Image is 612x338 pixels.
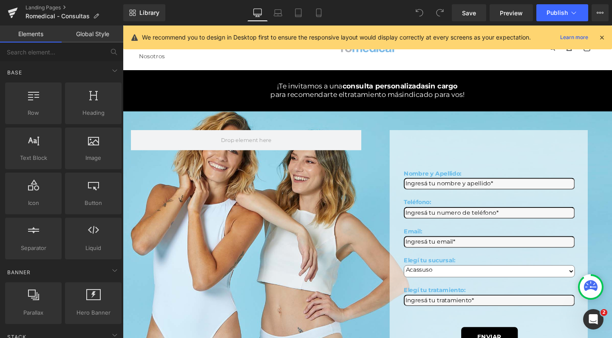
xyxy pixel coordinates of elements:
[8,108,59,117] span: Row
[123,4,165,21] a: New Library
[25,13,90,20] span: Romedical - Consultas
[43,9,68,19] span: Corporal
[181,9,201,19] span: Tienda
[431,4,448,21] button: Redo
[8,308,59,317] span: Parallax
[17,5,34,23] a: Facial
[25,4,123,11] a: Landing Pages
[295,182,324,190] span: Teléfono:
[442,14,461,33] button: Abrir búsqueda
[547,9,568,16] span: Publish
[294,68,359,77] span: indicado para vos!
[295,243,350,250] span: Elegí tu sucursal:
[460,14,479,33] summary: Abrir menú de cuenta
[68,308,119,317] span: Hero Banner
[8,199,59,207] span: Icon
[106,9,138,19] span: Depilación
[17,23,44,42] a: Nosotros
[268,4,288,21] a: Laptop
[500,9,523,17] span: Preview
[317,60,352,68] span: sin cargo
[162,60,231,68] span: ¡Te invitamos a una
[147,5,173,23] a: Wellness
[68,244,119,253] span: Liquid
[43,5,68,23] a: Corporal
[411,4,428,21] button: Undo
[601,309,607,316] span: 2
[231,60,317,68] span: consulta personalizada
[6,68,23,77] span: Base
[68,108,119,117] span: Heading
[77,5,98,23] a: Capilar
[592,4,609,21] button: More
[536,4,588,21] button: Publish
[17,28,44,37] span: Nosotros
[490,4,533,21] a: Preview
[68,153,119,162] span: Image
[295,213,315,220] span: Email:
[557,32,592,43] a: Learn more
[583,309,603,329] iframe: Intercom live chat
[77,9,98,19] span: Capilar
[233,68,294,77] span: tratamiento más
[288,4,309,21] a: Tablet
[6,268,31,276] span: Banner
[155,68,233,77] span: para recomendarte el
[295,191,475,203] input: Ingresá tu numero de teléfono*
[142,33,531,42] p: We recommend you to design in Desktop first to ensure the responsive layout would display correct...
[356,317,415,338] button: ENVIAR
[295,274,360,281] span: Elegí tu tratamiento:
[309,4,329,21] a: Mobile
[139,9,159,17] span: Library
[479,14,497,33] button: Abrir carrito Total de artículos en el carrito: 0
[17,9,34,19] span: Facial
[295,160,475,173] input: Ingresá tu nombre y apellido*
[8,153,59,162] span: Text Block
[147,9,173,19] span: Wellness
[106,5,138,23] a: Depilación
[295,222,475,234] input: Ingresá tu email*
[68,199,119,207] span: Button
[295,283,475,295] input: Ingresá tu tratamiento*
[462,9,476,17] span: Save
[8,244,59,253] span: Separator
[295,151,356,159] strong: Nombre y Apellido:
[181,5,201,23] a: Tienda
[247,4,268,21] a: Desktop
[62,26,123,43] a: Global Style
